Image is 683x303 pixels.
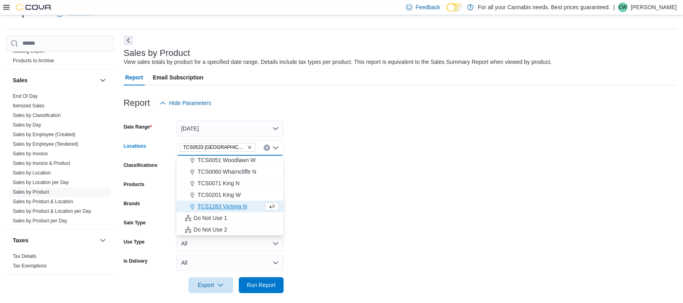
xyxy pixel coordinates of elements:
[124,200,140,207] label: Brands
[176,166,284,178] button: TCS0060 Wharncliffe N
[13,112,61,119] span: Sales by Classification
[6,46,114,69] div: Products
[124,124,152,130] label: Date Range
[124,48,190,58] h3: Sales by Product
[618,2,627,12] div: Chris Wood
[13,236,28,244] h3: Taxes
[13,180,69,185] a: Sales by Location per Day
[124,258,148,264] label: Is Delivery
[176,255,284,271] button: All
[13,141,78,147] span: Sales by Employee (Tendered)
[124,143,146,149] label: Locations
[13,151,48,156] a: Sales by Invoice
[153,69,204,85] span: Email Subscription
[124,58,551,66] div: View sales totals by product for a specified date range. Details include tax types per product. T...
[415,3,440,11] span: Feedback
[124,98,150,108] h3: Report
[13,208,91,214] a: Sales by Product & Location per Day
[198,202,247,210] span: TCS1283 Victoria N
[13,132,76,137] a: Sales by Employee (Created)
[13,48,44,54] a: Catalog Export
[124,181,144,188] label: Products
[169,99,211,107] span: Hide Parameters
[13,93,38,99] a: End Of Day
[193,277,228,293] span: Export
[176,178,284,189] button: TCS0071 King N
[13,160,70,166] a: Sales by Invoice & Product
[446,3,463,12] input: Dark Mode
[13,199,73,204] a: Sales by Product & Location
[125,69,143,85] span: Report
[16,3,52,11] img: Cova
[13,253,36,259] a: Tax Details
[13,189,49,195] a: Sales by Product
[176,224,284,236] button: Do Not Use 2
[272,145,279,151] button: Close list of options
[124,239,144,245] label: Use Type
[13,263,47,269] a: Tax Exemptions
[198,179,240,187] span: TCS0071 King N
[13,58,54,63] a: Products to Archive
[198,168,256,176] span: TCS0060 Wharncliffe N
[13,93,38,99] span: End Of Day
[6,91,114,229] div: Sales
[124,162,158,168] label: Classifications
[198,191,241,199] span: TCS0201 King W
[98,75,108,85] button: Sales
[13,141,78,147] a: Sales by Employee (Tendered)
[13,122,41,128] a: Sales by Day
[124,36,133,45] button: Next
[239,277,284,293] button: Run Report
[176,154,284,166] button: TCS0051 Woodlawn W
[13,208,91,214] span: Sales by Product & Location per Day
[247,145,252,150] button: Remove TCS0533 Richmond from selection in this group
[247,281,276,289] span: Run Report
[156,95,214,111] button: Hide Parameters
[188,277,233,293] button: Export
[6,252,114,274] div: Taxes
[264,145,270,151] button: Clear input
[176,212,284,224] button: Do Not Use 1
[194,214,227,222] span: Do Not Use 1
[98,236,108,245] button: Taxes
[13,263,47,269] span: Tax Exemptions
[176,189,284,201] button: TCS0201 King W
[631,2,677,12] p: [PERSON_NAME]
[183,143,246,151] span: TCS0533 [GEOGRAPHIC_DATA]
[176,236,284,252] button: All
[13,170,51,176] a: Sales by Location
[176,121,284,137] button: [DATE]
[13,218,67,224] a: Sales by Product per Day
[194,226,227,234] span: Do Not Use 2
[198,156,256,164] span: TCS0051 Woodlawn W
[13,103,44,109] a: Itemized Sales
[176,201,284,212] button: TCS1283 Victoria N
[613,2,615,12] p: |
[180,143,256,152] span: TCS0533 Richmond
[13,76,96,84] button: Sales
[13,160,70,166] span: Sales by Invoice & Product
[13,189,49,195] span: Sales by Product
[13,236,96,244] button: Taxes
[13,113,61,118] a: Sales by Classification
[477,2,610,12] p: For all your Cannabis needs. Best prices guaranteed.
[13,76,28,84] h3: Sales
[124,220,146,226] label: Sale Type
[619,2,627,12] span: CW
